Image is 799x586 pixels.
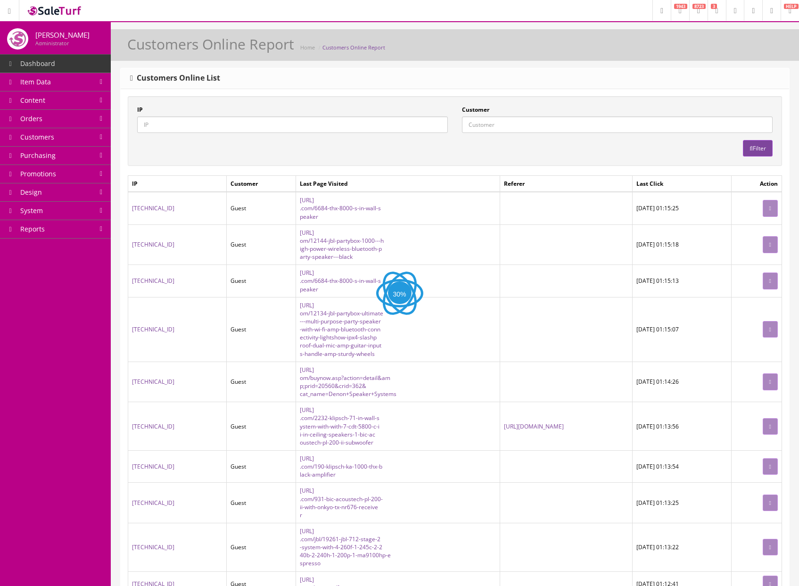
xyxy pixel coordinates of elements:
[132,462,174,470] a: [TECHNICAL_ID]
[20,77,51,86] span: Item Data
[743,140,773,157] button: Filter
[462,116,773,133] input: Customer
[633,402,731,451] td: [DATE] 01:13:56
[300,487,383,519] a: [URL].com/931-bic-acoustech-pl-200-ii-with-onkyo-tx-nr676-receiver
[132,277,174,285] a: [TECHNICAL_ID]
[137,106,143,114] label: IP
[633,362,731,402] td: [DATE] 01:14:26
[674,4,687,9] span: 1943
[227,483,296,523] td: Guest
[784,4,799,9] span: HELP
[322,44,385,51] a: Customers Online Report
[132,499,174,507] a: [TECHNICAL_ID]
[20,206,43,215] span: System
[132,204,174,212] a: [TECHNICAL_ID]
[132,378,174,386] a: [TECHNICAL_ID]
[127,36,294,52] h1: Customers Online Report
[633,523,731,571] td: [DATE] 01:13:22
[300,366,396,398] a: [URL]om/buynow.asp?action=detail&amp;prid=20560&crid=362&cat_name=Denon+Speaker+Systems
[227,523,296,571] td: Guest
[300,229,384,261] a: [URL]om/12144-jbl-partybox-1000---high-power-wireless-bluetooth-party-speaker---black
[20,224,45,233] span: Reports
[500,176,633,192] td: Referer
[504,422,564,430] a: [URL][DOMAIN_NAME]
[300,454,382,479] a: [URL].com/190-klipsch-ka-1000-thx-black-amplifier
[633,176,731,192] td: Last Click
[20,114,42,123] span: Orders
[227,450,296,482] td: Guest
[300,44,315,51] a: Home
[20,132,54,141] span: Customers
[35,40,69,47] small: Administrator
[130,74,220,83] h3: Customers Online List
[35,31,90,39] h4: [PERSON_NAME]
[633,450,731,482] td: [DATE] 01:13:54
[132,422,174,430] a: [TECHNICAL_ID]
[227,265,296,297] td: Guest
[26,4,83,17] img: SaleTurf
[132,543,174,551] a: [TECHNICAL_ID]
[227,192,296,224] td: Guest
[128,176,227,192] td: IP
[227,297,296,362] td: Guest
[20,59,55,68] span: Dashboard
[633,224,731,265] td: [DATE] 01:15:18
[296,176,500,192] td: Last Page Visited
[20,188,42,197] span: Design
[633,297,731,362] td: [DATE] 01:15:07
[300,527,391,568] a: [URL].com/jbl/19261-jbl-712-stage-2-system-with-4-260f-1-245c-2-240b-2-240h-1-200p-1-ma9100hp-esp...
[20,169,56,178] span: Promotions
[300,269,381,293] a: [URL].com/6684-thx-8000-s-in-wall-speaker
[711,4,717,9] span: 3
[20,151,56,160] span: Purchasing
[300,406,379,446] a: [URL].com/2232-klipsch-71-in-wall-system-with-with-7-cdt-5800-c-ii-in-ceiling-speakers-1-bic-acou...
[132,240,174,248] a: [TECHNICAL_ID]
[227,362,296,402] td: Guest
[137,116,448,133] input: IP
[462,106,489,114] label: Customer
[300,301,383,358] a: [URL]om/12134-jbl-partybox-ultimate---multi-purpose-party-speaker-with-wi-fi-amp-bluetooth-connec...
[227,176,296,192] td: Customer
[731,176,782,192] td: Action
[20,96,45,105] span: Content
[227,402,296,451] td: Guest
[132,325,174,333] a: [TECHNICAL_ID]
[227,224,296,265] td: Guest
[692,4,706,9] span: 8723
[300,196,381,220] a: [URL].com/6684-thx-8000-s-in-wall-speaker
[633,192,731,224] td: [DATE] 01:15:25
[633,483,731,523] td: [DATE] 01:13:25
[633,265,731,297] td: [DATE] 01:15:13
[7,28,28,50] img: boris.grushin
